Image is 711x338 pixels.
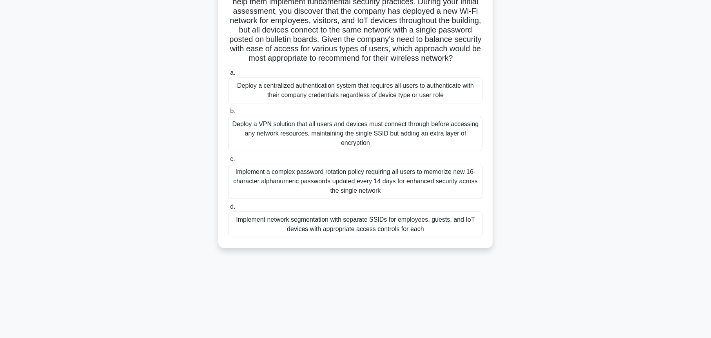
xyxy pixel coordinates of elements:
[230,69,235,76] span: a.
[230,108,235,114] span: b.
[230,203,235,210] span: d.
[229,164,482,199] div: Implement a complex password rotation policy requiring all users to memorize new 16-character alp...
[229,78,482,103] div: Deploy a centralized authentication system that requires all users to authenticate with their com...
[229,116,482,151] div: Deploy a VPN solution that all users and devices must connect through before accessing any networ...
[230,155,235,162] span: c.
[229,211,482,237] div: Implement network segmentation with separate SSIDs for employees, guests, and IoT devices with ap...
